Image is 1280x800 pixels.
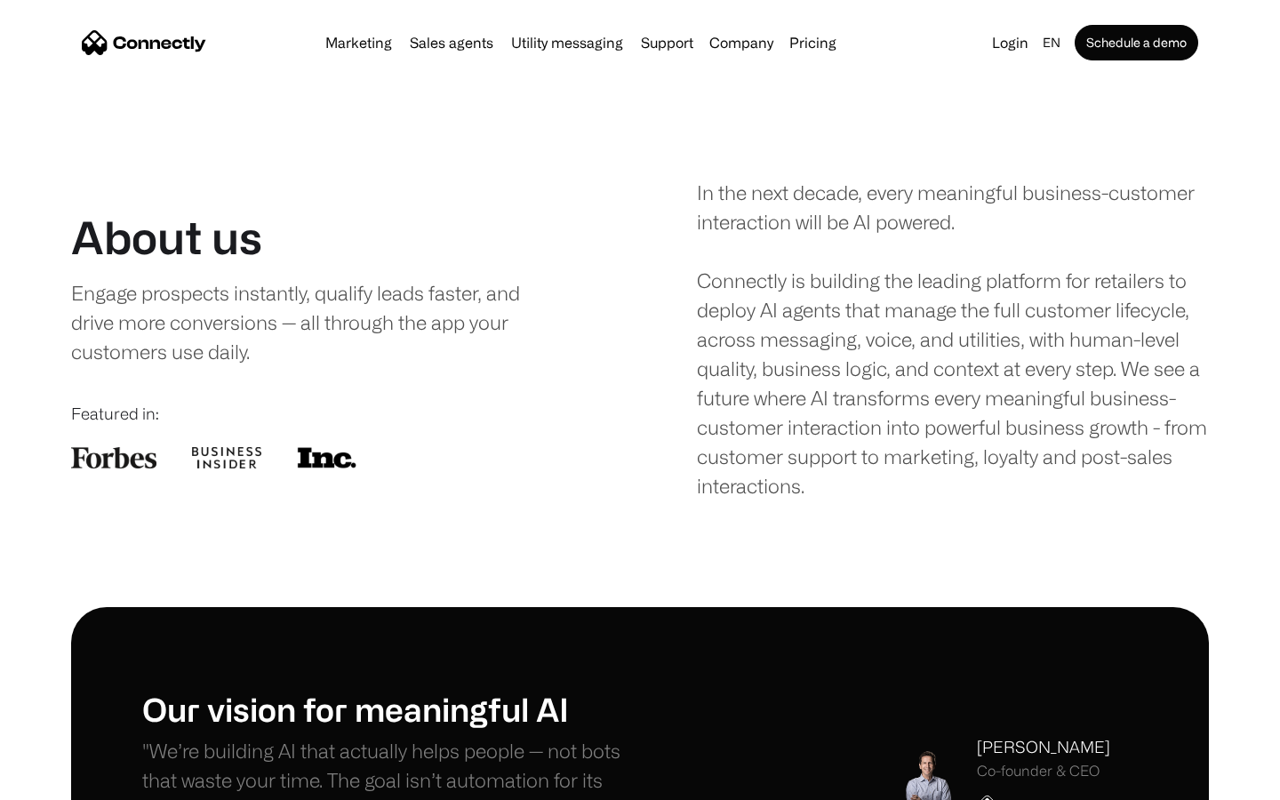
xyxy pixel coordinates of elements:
div: [PERSON_NAME] [977,735,1110,759]
a: Utility messaging [504,36,630,50]
a: Support [634,36,700,50]
aside: Language selected: English [18,767,107,794]
a: Sales agents [403,36,500,50]
a: Schedule a demo [1075,25,1198,60]
div: Co-founder & CEO [977,763,1110,780]
ul: Language list [36,769,107,794]
div: en [1043,30,1060,55]
h1: About us [71,211,262,264]
div: Company [709,30,773,55]
div: In the next decade, every meaningful business-customer interaction will be AI powered. Connectly ... [697,178,1209,500]
a: Login [985,30,1036,55]
a: Marketing [318,36,399,50]
h1: Our vision for meaningful AI [142,690,640,728]
div: Engage prospects instantly, qualify leads faster, and drive more conversions — all through the ap... [71,278,557,366]
a: Pricing [782,36,844,50]
div: Featured in: [71,402,583,426]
